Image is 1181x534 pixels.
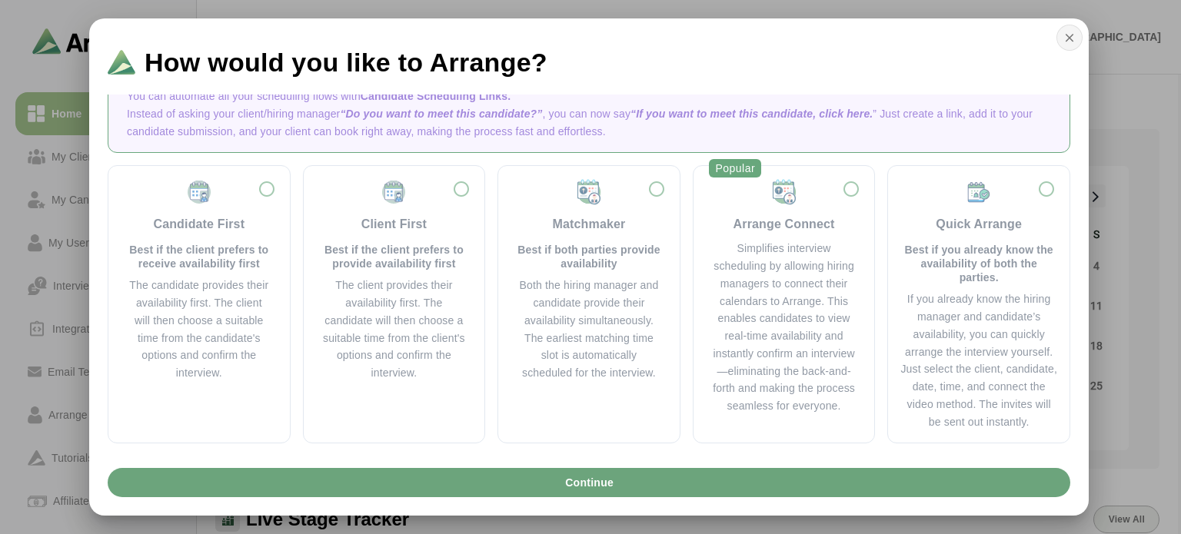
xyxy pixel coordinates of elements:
div: Candidate First [153,215,245,234]
img: Candidate First [185,178,213,206]
span: “Do you want to meet this candidate?” [340,108,542,120]
span: Continue [564,468,614,497]
p: Best if both parties provide availability [517,243,661,270]
div: Popular [709,159,761,177]
span: “If you want to meet this candidate, click here. [630,108,873,120]
img: Client First [380,178,408,206]
div: Quick Arrange [936,215,1022,234]
img: Logo [108,50,135,75]
img: Quick Arrange [965,178,993,206]
div: The client provides their availability first. The candidate will then choose a suitable time from... [322,277,467,382]
p: Best if the client prefers to receive availability first [127,243,271,270]
p: Instead of asking your client/hiring manager , you can now say ” Just create a link, add it to yo... [127,105,1051,141]
div: Matchmaker [553,215,626,234]
p: Best if the client prefers to provide availability first [322,243,467,270]
img: Matchmaker [575,178,603,206]
div: Both the hiring manager and candidate provide their availability simultaneously. The earliest mat... [517,277,661,382]
div: The candidate provides their availability first. The client will then choose a suitable time from... [127,277,271,382]
div: Client First [361,215,427,234]
button: Continue [108,468,1070,497]
span: Candidate Scheduling Links. [361,90,511,102]
div: Simplifies interview scheduling by allowing hiring managers to connect their calendars to Arrange... [712,240,857,415]
div: Arrange Connect [734,215,835,234]
p: You can automate all your scheduling flows with [127,88,1051,105]
img: Matchmaker [770,178,798,206]
span: How would you like to Arrange? [145,49,547,75]
div: If you already know the hiring manager and candidate’s availability, you can quickly arrange the ... [900,290,1057,430]
p: Best if you already know the availability of both the parties. [900,243,1057,284]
